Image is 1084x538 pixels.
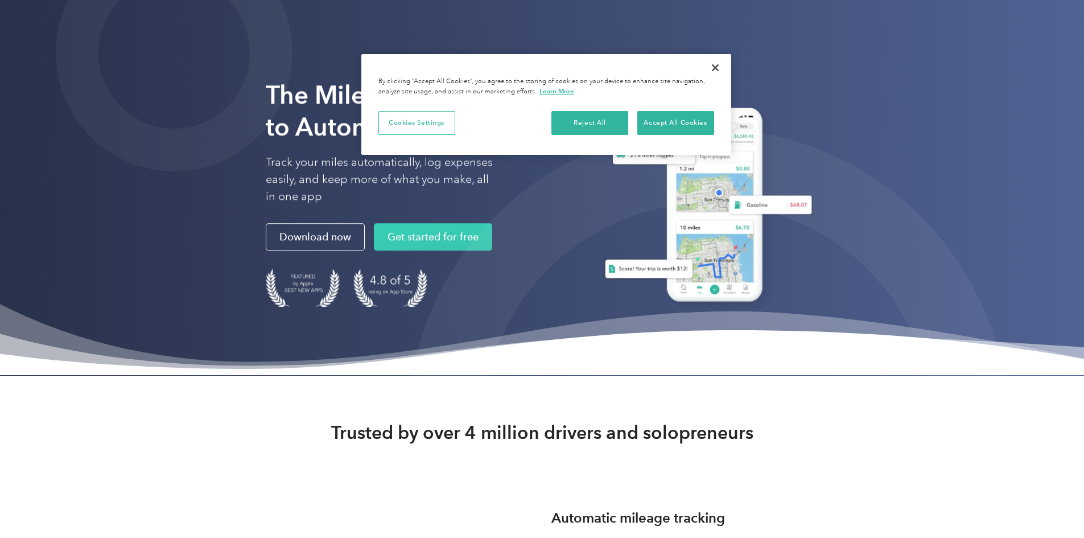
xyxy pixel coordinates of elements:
[361,54,731,155] div: Privacy
[378,77,714,97] div: By clicking “Accept All Cookies”, you agree to the storing of cookies on your device to enhance s...
[266,269,340,307] img: Badge for Featured by Apple Best New Apps
[353,269,427,307] img: 4.9 out of 5 stars on the app store
[637,111,714,135] button: Accept All Cookies
[266,80,567,142] strong: The Mileage Tracking App to Automate Your Logs
[361,54,731,155] div: Cookie banner
[374,223,492,250] a: Get started for free
[266,154,493,205] p: Track your miles automatically, log expenses easily, and keep more of what you make, all in one app
[378,111,455,135] button: Cookies Settings
[539,87,574,95] a: More information about your privacy, opens in a new tab
[331,421,753,444] strong: Trusted by over 4 million drivers and solopreneurs
[551,508,725,528] h3: Automatic mileage tracking
[551,111,628,135] button: Reject All
[703,55,728,80] button: Close
[266,223,365,250] a: Download now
